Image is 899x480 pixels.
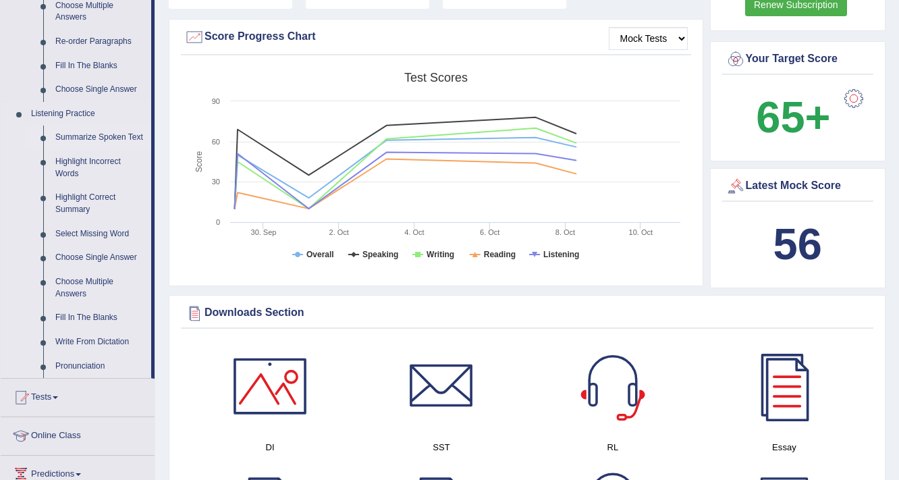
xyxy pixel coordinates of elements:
a: Tests [1,379,155,412]
text: 30 [212,178,220,186]
a: Listening Practice [25,102,151,126]
h4: Essay [705,440,863,454]
a: Choose Multiple Answers [49,270,151,306]
a: Re-order Paragraphs [49,30,151,54]
h4: SST [362,440,520,454]
div: Latest Mock Score [726,176,871,196]
a: Choose Single Answer [49,246,151,270]
h4: RL [534,440,692,454]
h4: DI [191,440,349,454]
a: Summarize Spoken Text [49,126,151,150]
div: Your Target Score [726,49,871,70]
tspan: 8. Oct [555,228,575,236]
a: Highlight Correct Summary [49,186,151,221]
div: Score Progress Chart [184,27,688,47]
tspan: Test scores [404,71,468,84]
a: Choose Single Answer [49,78,151,102]
tspan: 4. Oct [404,228,424,236]
a: Select Missing Word [49,222,151,246]
tspan: Overall [306,250,334,259]
tspan: 6. Oct [480,228,499,236]
a: Write From Dictation [49,330,151,354]
a: Pronunciation [49,354,151,379]
tspan: 30. Sep [251,228,277,236]
a: Fill In The Blanks [49,54,151,78]
text: 90 [212,97,220,105]
tspan: 2. Oct [329,228,349,236]
a: Fill In The Blanks [49,306,151,330]
tspan: 10. Oct [629,228,653,236]
a: Highlight Incorrect Words [49,150,151,186]
text: 60 [212,138,220,146]
tspan: Speaking [362,250,398,259]
text: 0 [216,218,220,226]
b: 56 [773,219,822,269]
a: Online Class [1,417,155,451]
tspan: Score [194,151,204,173]
b: 65+ [756,92,830,142]
tspan: Reading [484,250,516,259]
div: Downloads Section [184,303,870,323]
tspan: Listening [543,250,579,259]
tspan: Writing [427,250,454,259]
